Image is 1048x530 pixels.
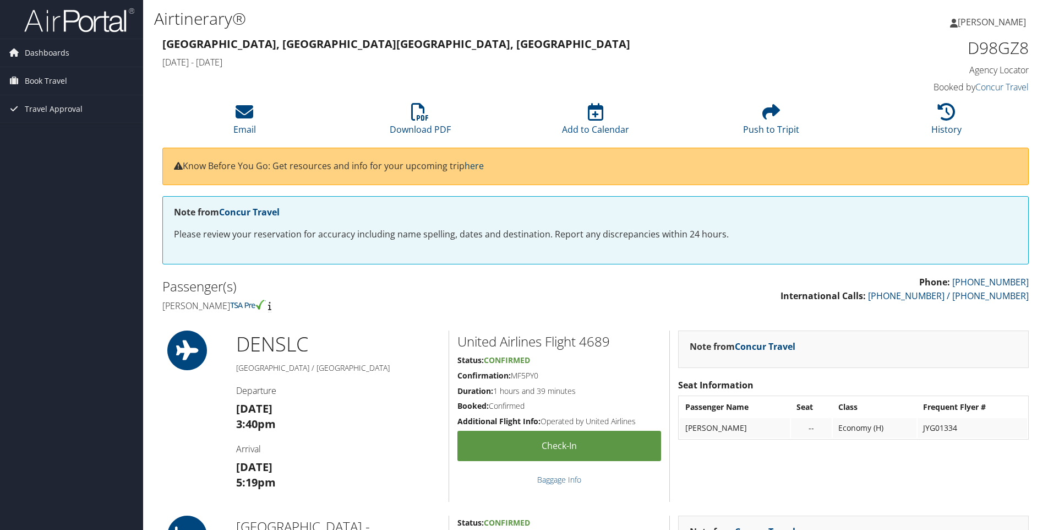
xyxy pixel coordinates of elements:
strong: Phone: [919,276,950,288]
span: Dashboards [25,39,69,67]
strong: 5:19pm [236,475,276,490]
a: Push to Tripit [743,109,799,136]
h2: United Airlines Flight 4689 [457,332,661,351]
strong: Confirmation: [457,370,511,381]
h4: Agency Locator [825,64,1029,76]
strong: Additional Flight Info: [457,416,541,426]
h4: Arrival [236,443,440,455]
a: Email [233,109,256,136]
a: Download PDF [390,109,451,136]
h4: Booked by [825,81,1029,93]
strong: Seat Information [678,379,754,391]
h4: Departure [236,385,440,397]
h1: D98GZ8 [825,36,1029,60]
strong: Status: [457,355,484,365]
img: airportal-logo.png [24,7,134,33]
h4: [DATE] - [DATE] [162,56,808,68]
h5: Confirmed [457,401,661,412]
span: [PERSON_NAME] [958,16,1026,28]
th: Frequent Flyer # [918,397,1027,417]
h2: Passenger(s) [162,277,587,296]
td: Economy (H) [833,418,916,438]
td: [PERSON_NAME] [680,418,790,438]
strong: 3:40pm [236,417,276,431]
span: Confirmed [484,517,530,528]
strong: [DATE] [236,401,272,416]
th: Seat [791,397,832,417]
h1: Airtinerary® [154,7,743,30]
strong: Note from [174,206,280,218]
span: Book Travel [25,67,67,95]
h5: MF5PY0 [457,370,661,381]
a: [PHONE_NUMBER] / [PHONE_NUMBER] [868,290,1029,302]
a: Concur Travel [975,81,1029,93]
a: Concur Travel [735,340,795,353]
a: [PHONE_NUMBER] [952,276,1029,288]
p: Know Before You Go: Get resources and info for your upcoming trip [174,159,1017,174]
a: [PERSON_NAME] [950,6,1037,39]
a: History [931,109,962,136]
h5: Operated by United Airlines [457,416,661,427]
strong: Note from [690,340,795,353]
strong: [GEOGRAPHIC_DATA], [GEOGRAPHIC_DATA] [GEOGRAPHIC_DATA], [GEOGRAPHIC_DATA] [162,36,630,51]
a: Concur Travel [219,206,280,218]
h5: [GEOGRAPHIC_DATA] / [GEOGRAPHIC_DATA] [236,363,440,374]
strong: Status: [457,517,484,528]
a: here [465,160,484,172]
img: tsa-precheck.png [230,300,266,310]
a: Check-in [457,431,661,461]
th: Class [833,397,916,417]
span: Confirmed [484,355,530,365]
a: Baggage Info [537,474,581,485]
p: Please review your reservation for accuracy including name spelling, dates and destination. Repor... [174,228,1017,242]
strong: Duration: [457,386,493,396]
span: Travel Approval [25,95,83,123]
strong: [DATE] [236,459,272,474]
td: JYG01334 [918,418,1027,438]
h1: DEN SLC [236,331,440,358]
th: Passenger Name [680,397,790,417]
h5: 1 hours and 39 minutes [457,386,661,397]
div: -- [796,423,826,433]
a: Add to Calendar [562,109,629,136]
h4: [PERSON_NAME] [162,300,587,312]
strong: Booked: [457,401,489,411]
strong: International Calls: [780,290,866,302]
